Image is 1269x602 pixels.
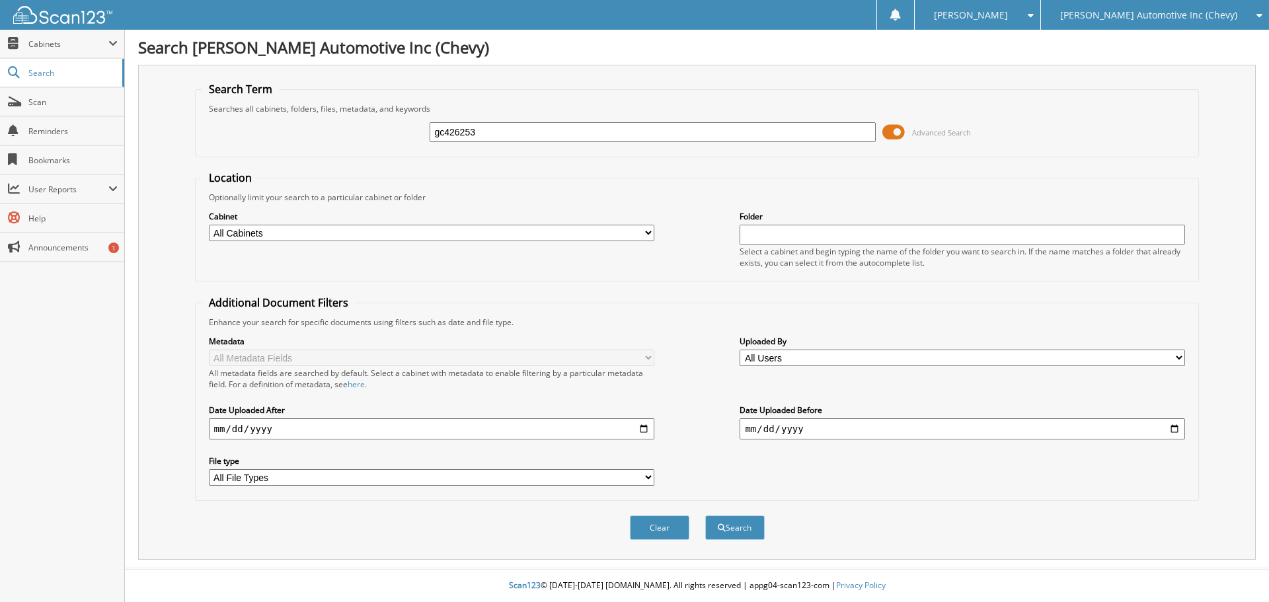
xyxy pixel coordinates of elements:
[28,67,116,79] span: Search
[1060,11,1237,19] span: [PERSON_NAME] Automotive Inc (Chevy)
[202,295,355,310] legend: Additional Document Filters
[912,128,971,137] span: Advanced Search
[740,418,1185,439] input: end
[202,192,1192,203] div: Optionally limit your search to a particular cabinet or folder
[138,36,1256,58] h1: Search [PERSON_NAME] Automotive Inc (Chevy)
[836,580,886,591] a: Privacy Policy
[509,580,541,591] span: Scan123
[28,184,108,195] span: User Reports
[630,515,689,540] button: Clear
[209,418,654,439] input: start
[348,379,365,390] a: here
[202,317,1192,328] div: Enhance your search for specific documents using filters such as date and file type.
[125,570,1269,602] div: © [DATE]-[DATE] [DOMAIN_NAME]. All rights reserved | appg04-scan123-com |
[28,242,118,253] span: Announcements
[28,96,118,108] span: Scan
[209,367,654,390] div: All metadata fields are searched by default. Select a cabinet with metadata to enable filtering b...
[108,243,119,253] div: 1
[28,213,118,224] span: Help
[740,336,1185,347] label: Uploaded By
[28,126,118,137] span: Reminders
[209,211,654,222] label: Cabinet
[202,82,279,96] legend: Search Term
[209,404,654,416] label: Date Uploaded After
[740,211,1185,222] label: Folder
[13,6,112,24] img: scan123-logo-white.svg
[934,11,1008,19] span: [PERSON_NAME]
[202,170,258,185] legend: Location
[740,404,1185,416] label: Date Uploaded Before
[1203,539,1269,602] iframe: Chat Widget
[202,103,1192,114] div: Searches all cabinets, folders, files, metadata, and keywords
[28,38,108,50] span: Cabinets
[209,336,654,347] label: Metadata
[740,246,1185,268] div: Select a cabinet and begin typing the name of the folder you want to search in. If the name match...
[28,155,118,166] span: Bookmarks
[209,455,654,467] label: File type
[705,515,765,540] button: Search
